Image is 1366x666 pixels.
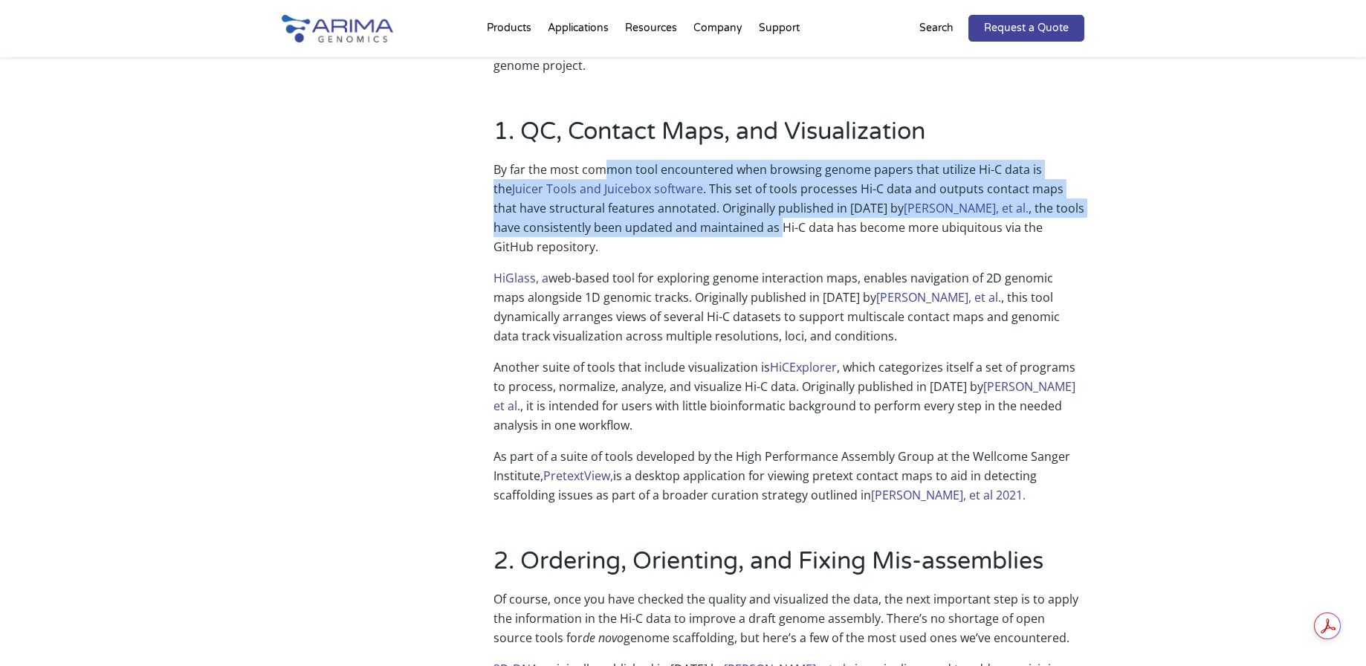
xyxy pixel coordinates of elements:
a: [PERSON_NAME], et al 2021. [871,487,1026,503]
img: Arima-Genomics-logo [282,15,393,42]
p: Of course, once you have checked the quality and visualized the data, the next important step is ... [493,589,1084,659]
a: Read more about Peter Kerpedjiev [876,289,1001,305]
p: Search [919,19,954,38]
a: [PERSON_NAME], et al. [904,200,1029,216]
p: Another suite of tools that include visualization is , which categorizes itself a set of programs... [493,358,1084,447]
a: HiCExplorer [770,359,837,375]
p: By far the most common tool encountered when browsing genome papers that utilize Hi-C data is the... [493,160,1084,268]
p: As part of a suite of tools developed by the High Performance Assembly Group at the Wellcome Sang... [493,447,1084,505]
em: de novo [583,630,624,646]
a: Request a Quote [968,15,1084,42]
h2: 2. Ordering, Orienting, and Fixing Mis-assemblies [493,545,1084,589]
a: [PERSON_NAME] et al. [493,378,1075,414]
p: web-based tool for exploring genome interaction maps, enables navigation of 2D genomic maps along... [493,268,1084,358]
a: HiGlass, a [493,270,548,286]
a: PretextView, [543,468,613,484]
h2: 1. QC, Contact Maps, and Visualization [493,115,1084,160]
a: Juicer Tools and Juicebox software [512,181,703,197]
